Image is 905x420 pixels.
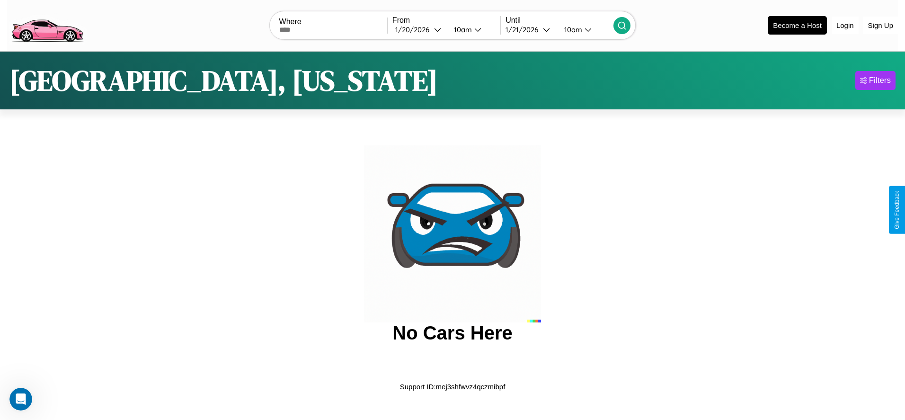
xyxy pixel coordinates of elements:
iframe: Intercom live chat [9,388,32,411]
div: Give Feedback [894,191,900,229]
button: 1/20/2026 [392,25,446,35]
div: 10am [559,25,585,34]
div: 1 / 20 / 2026 [395,25,434,34]
button: Filters [855,71,896,90]
div: 1 / 21 / 2026 [506,25,543,34]
label: From [392,16,500,25]
label: Where [279,18,387,26]
div: 10am [449,25,474,34]
button: 10am [557,25,613,35]
button: Become a Host [768,16,827,35]
button: 10am [446,25,500,35]
button: Login [832,17,859,34]
h2: No Cars Here [392,322,512,344]
div: Filters [869,76,891,85]
h1: [GEOGRAPHIC_DATA], [US_STATE] [9,61,438,100]
p: Support ID: mej3shfwvz4qczmibpf [400,380,506,393]
label: Until [506,16,613,25]
button: Sign Up [863,17,898,34]
img: car [364,145,541,322]
img: logo [7,5,87,45]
